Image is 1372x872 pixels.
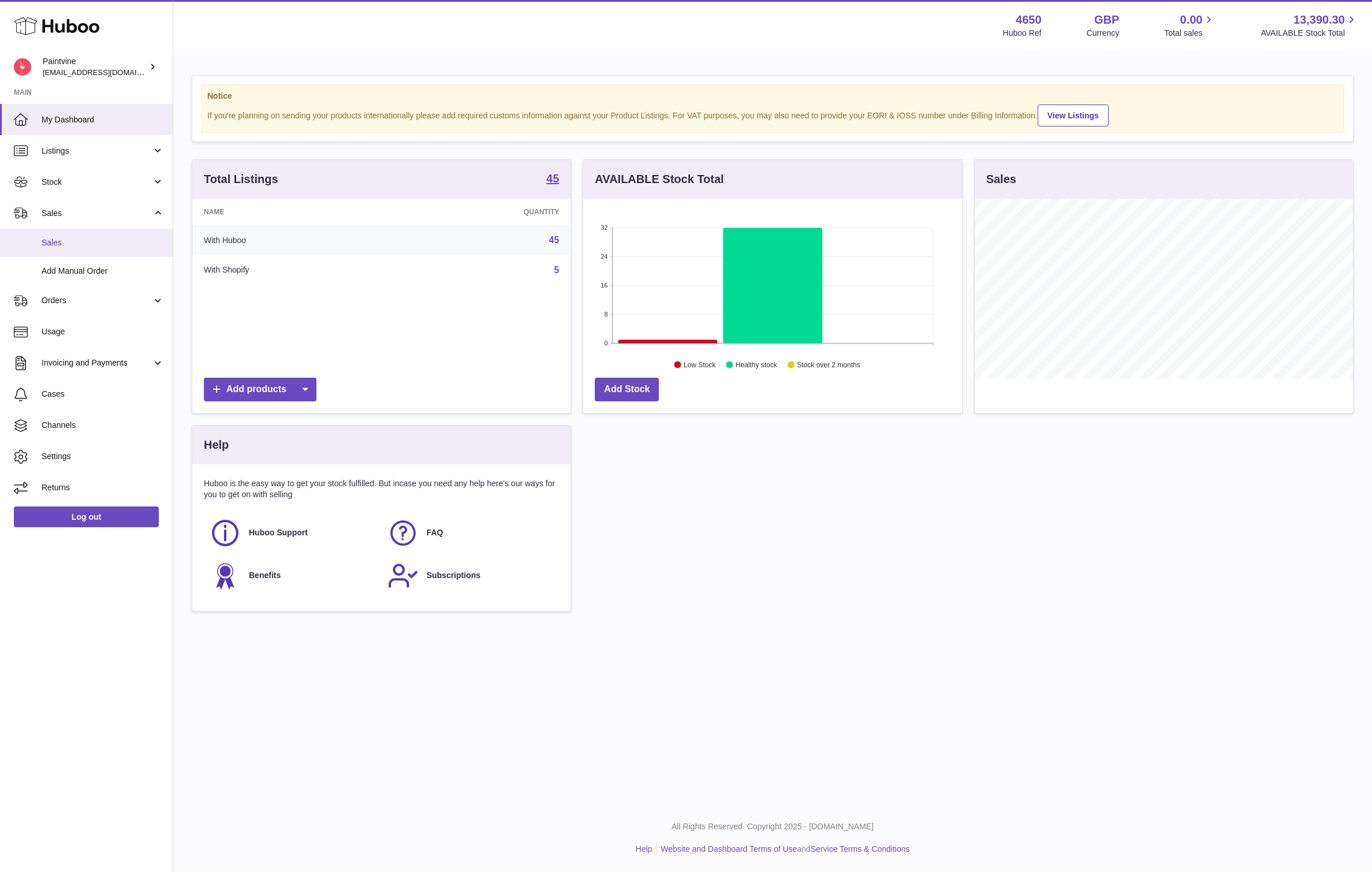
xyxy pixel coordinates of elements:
[636,844,653,854] a: Help
[605,340,608,346] text: 0
[42,208,152,219] span: Sales
[42,326,164,337] span: Usage
[1087,28,1120,39] div: Currency
[1016,12,1042,28] strong: 4650
[14,506,159,527] a: Log out
[427,570,480,581] span: Subscriptions
[43,68,170,77] span: [EMAIL_ADDRESS][DOMAIN_NAME]
[204,437,229,453] h3: Help
[207,91,1338,102] strong: Notice
[661,844,797,854] a: Website and Dashboard Terms of Use
[595,378,659,401] a: Add Stock
[249,527,308,538] span: Huboo Support
[42,177,152,188] span: Stock
[14,58,31,76] img: euan@paintvine.co.uk
[42,114,164,125] span: My Dashboard
[43,56,147,78] div: Paintvine
[1003,28,1042,39] div: Huboo Ref
[1261,12,1358,39] a: 13,390.30 AVAILABLE Stock Total
[1094,12,1119,28] strong: GBP
[549,235,560,245] a: 45
[736,361,778,369] text: Healthy stock
[1164,12,1216,39] a: 0.00 Total sales
[546,173,559,187] a: 45
[797,361,860,369] text: Stock over 2 months
[1293,12,1345,28] span: 13,390.30
[657,844,909,855] li: and
[601,253,608,260] text: 24
[192,199,396,225] th: Name
[42,482,164,493] span: Returns
[42,266,164,277] span: Add Manual Order
[204,172,278,187] h3: Total Listings
[601,224,608,231] text: 32
[42,389,164,400] span: Cases
[387,517,554,549] a: FAQ
[1261,28,1358,39] span: AVAILABLE Stock Total
[387,560,554,591] a: Subscriptions
[204,478,559,500] p: Huboo is the easy way to get your stock fulfilled. But incase you need any help here's our ways f...
[192,255,396,285] td: With Shopify
[210,517,376,549] a: Huboo Support
[42,451,164,462] span: Settings
[396,199,571,225] th: Quantity
[595,172,724,187] h3: AVAILABLE Stock Total
[427,527,443,538] span: FAQ
[207,103,1338,126] div: If you're planning on sending your products internationally please add required customs informati...
[605,311,608,318] text: 8
[601,282,608,289] text: 16
[210,560,376,591] a: Benefits
[1180,12,1203,28] span: 0.00
[811,844,910,854] a: Service Terms & Conditions
[42,146,152,156] span: Listings
[249,570,281,581] span: Benefits
[42,420,164,431] span: Channels
[554,265,559,275] a: 5
[546,173,559,184] strong: 45
[1038,105,1109,126] a: View Listings
[42,237,164,248] span: Sales
[42,295,152,306] span: Orders
[192,225,396,255] td: With Huboo
[684,361,716,369] text: Low Stock
[42,357,152,368] span: Invoicing and Payments
[182,821,1363,832] p: All Rights Reserved. Copyright 2025 - [DOMAIN_NAME]
[986,172,1016,187] h3: Sales
[204,378,316,401] a: Add products
[1164,28,1216,39] span: Total sales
